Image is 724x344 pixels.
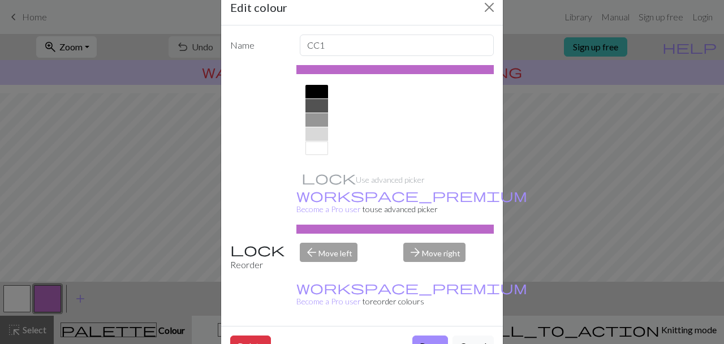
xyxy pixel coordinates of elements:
[305,127,328,141] div: #D9D9D9
[305,99,328,113] div: #525252
[296,283,527,306] a: Become a Pro user
[305,85,328,98] div: #000000
[296,279,527,295] span: workspace_premium
[223,35,293,56] label: Name
[305,141,328,155] div: #FFFFFF
[223,243,293,272] div: Reorder
[296,283,527,306] small: to reorder colours
[296,191,527,214] small: to use advanced picker
[296,191,527,214] a: Become a Pro user
[296,187,527,203] span: workspace_premium
[305,113,328,127] div: #969696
